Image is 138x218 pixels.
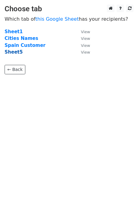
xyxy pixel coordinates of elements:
small: View [81,36,90,41]
a: Cities Names [5,36,38,41]
a: View [75,49,90,55]
a: Spain Customer [5,43,45,48]
small: View [81,30,90,34]
iframe: Chat Widget [107,189,138,218]
a: View [75,43,90,48]
a: Sheet5 [5,49,23,55]
a: View [75,29,90,34]
a: this Google Sheet [35,16,79,22]
small: View [81,43,90,48]
a: View [75,36,90,41]
a: Sheet1 [5,29,23,34]
small: View [81,50,90,54]
h3: Choose tab [5,5,133,13]
a: ← Back [5,65,25,74]
p: Which tab of has your recipients? [5,16,133,22]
